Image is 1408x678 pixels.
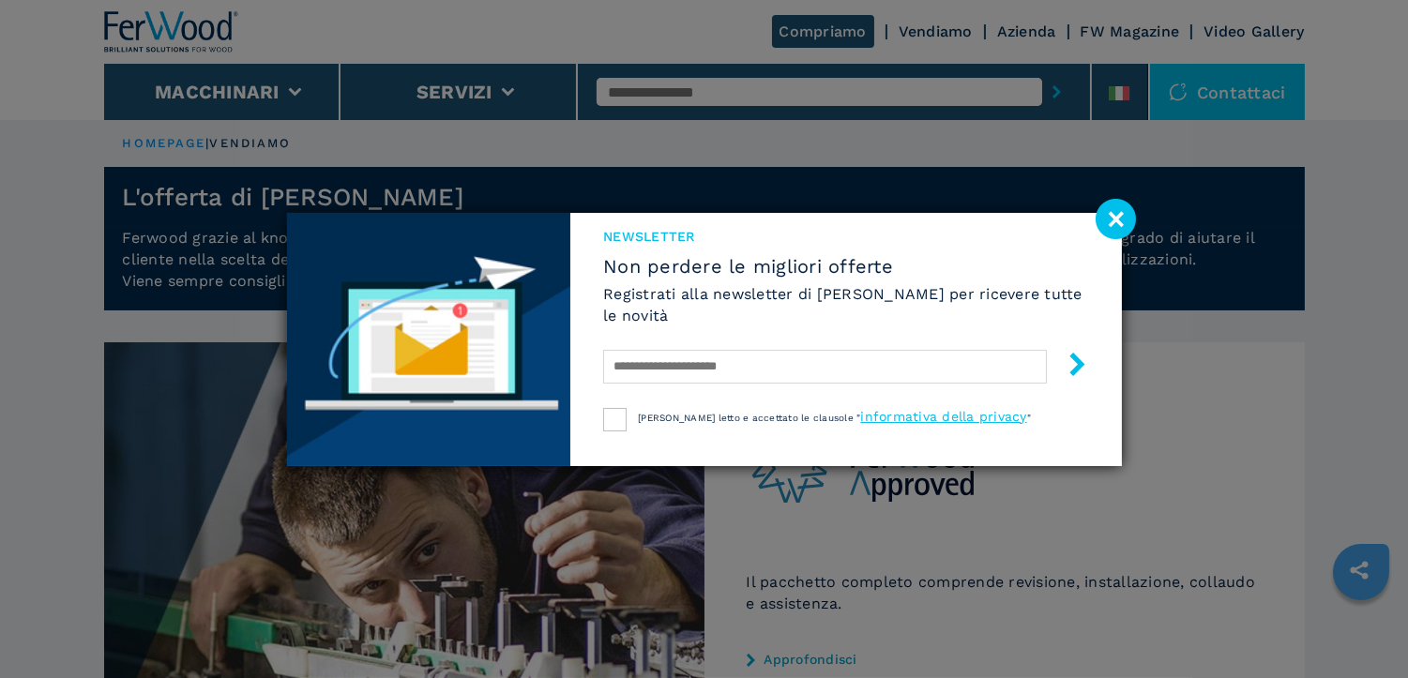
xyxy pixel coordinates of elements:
span: [PERSON_NAME] letto e accettato le clausole " [638,413,860,423]
span: " [1027,413,1031,423]
h6: Registrati alla newsletter di [PERSON_NAME] per ricevere tutte le novità [603,283,1088,326]
img: Newsletter image [287,213,571,466]
span: Non perdere le migliori offerte [603,255,1088,278]
span: NEWSLETTER [603,227,1088,246]
a: informativa della privacy [860,409,1026,424]
button: submit-button [1047,345,1089,389]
